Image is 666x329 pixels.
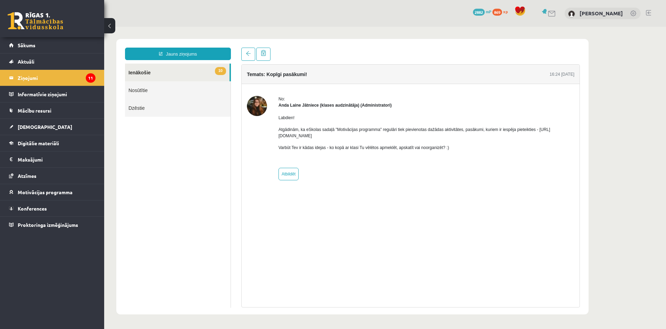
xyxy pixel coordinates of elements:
span: Proktoringa izmēģinājums [18,222,78,228]
a: Digitālie materiāli [9,135,95,151]
span: Konferences [18,205,47,212]
legend: Informatīvie ziņojumi [18,86,95,102]
a: 10Ienākošie [21,37,125,55]
a: [DEMOGRAPHIC_DATA] [9,119,95,135]
a: [PERSON_NAME] [580,10,623,17]
img: Kristaps Borisovs [568,10,575,17]
span: Motivācijas programma [18,189,73,195]
a: Proktoringa izmēģinājums [9,217,95,233]
span: Sākums [18,42,35,48]
a: Maksājumi [9,151,95,167]
a: Sākums [9,37,95,53]
p: Varbūt Tev ir kādas idejas - ko kopā ar klasi Tu vēlētos apmeklēt, apskatīt vai noorganizēt? :) [174,118,470,124]
span: mP [486,9,491,14]
p: Atgādinām, ka eSkolas sadaļā "Motivācijas programma" regulāri tiek pievienotas dažādas aktivitāte... [174,100,470,112]
a: Informatīvie ziņojumi [9,86,95,102]
span: Aktuāli [18,58,34,65]
a: Ziņojumi11 [9,70,95,86]
a: Jauns ziņojums [21,21,127,33]
h4: Temats: Kopīgi pasākumi! [143,45,203,50]
i: 11 [86,73,95,83]
a: Atzīmes [9,168,95,184]
span: 10 [111,40,122,48]
span: 2882 [473,9,485,16]
a: 869 xp [492,9,511,14]
a: Aktuāli [9,54,95,69]
span: Digitālie materiāli [18,140,59,146]
span: xp [503,9,508,14]
legend: Maksājumi [18,151,95,167]
a: Mācību resursi [9,102,95,118]
legend: Ziņojumi [18,70,95,86]
a: Atbildēt [174,141,194,154]
span: Atzīmes [18,173,36,179]
a: Rīgas 1. Tālmācības vidusskola [8,12,63,30]
span: [DEMOGRAPHIC_DATA] [18,124,72,130]
div: 16:24 [DATE] [446,44,470,51]
a: Dzēstie [21,72,126,90]
span: 869 [492,9,502,16]
a: 2882 mP [473,9,491,14]
span: Mācību resursi [18,107,51,114]
strong: Anda Laine Jātniece (klases audzinātāja) (Administratori) [174,76,288,81]
a: Nosūtītie [21,55,126,72]
p: Labdien! [174,88,470,94]
a: Konferences [9,200,95,216]
a: Motivācijas programma [9,184,95,200]
div: No: [174,69,470,75]
img: Anda Laine Jātniece (klases audzinātāja) [143,69,163,89]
